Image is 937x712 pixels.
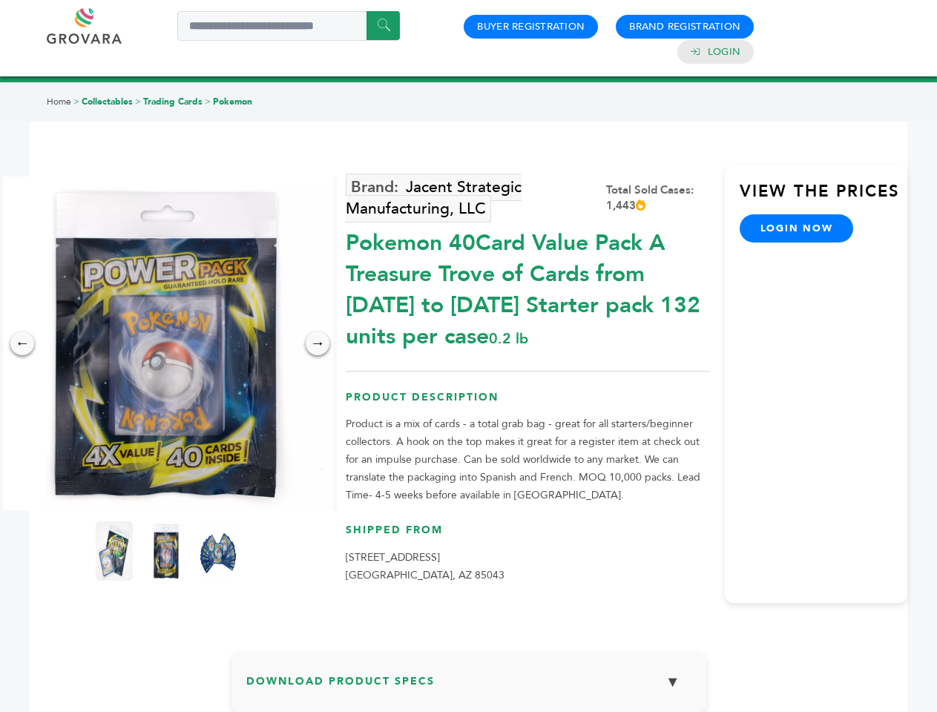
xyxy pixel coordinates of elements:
h3: Shipped From [346,523,710,549]
span: > [135,96,141,108]
span: > [205,96,211,108]
a: Buyer Registration [477,20,585,33]
p: [STREET_ADDRESS] [GEOGRAPHIC_DATA], AZ 85043 [346,549,710,584]
span: 0.2 lb [489,329,528,349]
a: Jacent Strategic Manufacturing, LLC [346,174,522,222]
div: → [306,332,329,355]
a: Pokemon [213,96,252,108]
h3: Download Product Specs [246,666,691,709]
img: Pokemon 40-Card Value Pack – A Treasure Trove of Cards from 1996 to 2024 - Starter pack! 132 unit... [200,521,237,581]
a: Collectables [82,96,133,108]
span: > [73,96,79,108]
a: Trading Cards [143,96,203,108]
input: Search a product or brand... [177,11,400,41]
div: ← [10,332,34,355]
p: Product is a mix of cards - a total grab bag - great for all starters/beginner collectors. A hook... [346,415,710,504]
div: Pokemon 40Card Value Pack A Treasure Trove of Cards from [DATE] to [DATE] Starter pack 132 units ... [346,220,710,352]
div: Total Sold Cases: 1,443 [606,182,710,214]
a: login now [740,214,854,243]
img: Pokemon 40-Card Value Pack – A Treasure Trove of Cards from 1996 to 2024 - Starter pack! 132 unit... [148,521,185,581]
a: Brand Registration [629,20,740,33]
h3: Product Description [346,390,710,416]
button: ▼ [654,666,691,698]
h3: View the Prices [740,180,907,214]
a: Login [708,45,740,59]
img: Pokemon 40-Card Value Pack – A Treasure Trove of Cards from 1996 to 2024 - Starter pack! 132 unit... [96,521,133,581]
a: Home [47,96,71,108]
